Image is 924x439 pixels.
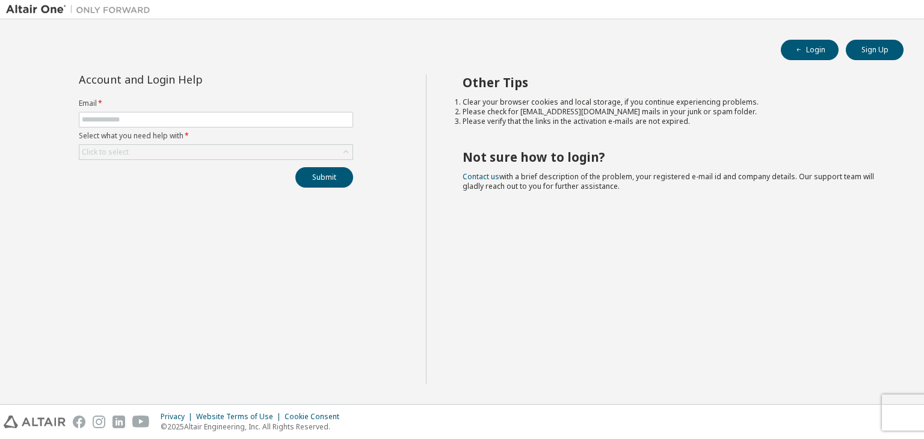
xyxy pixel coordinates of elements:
img: instagram.svg [93,416,105,428]
div: Click to select [79,145,353,159]
div: Account and Login Help [79,75,298,84]
div: Click to select [82,147,129,157]
img: linkedin.svg [112,416,125,428]
label: Email [79,99,353,108]
li: Please verify that the links in the activation e-mails are not expired. [463,117,882,126]
div: Website Terms of Use [196,412,285,422]
a: Contact us [463,171,499,182]
img: altair_logo.svg [4,416,66,428]
div: Cookie Consent [285,412,346,422]
li: Clear your browser cookies and local storage, if you continue experiencing problems. [463,97,882,107]
h2: Other Tips [463,75,882,90]
img: youtube.svg [132,416,150,428]
div: Privacy [161,412,196,422]
span: with a brief description of the problem, your registered e-mail id and company details. Our suppo... [463,171,874,191]
li: Please check for [EMAIL_ADDRESS][DOMAIN_NAME] mails in your junk or spam folder. [463,107,882,117]
button: Login [781,40,839,60]
label: Select what you need help with [79,131,353,141]
button: Submit [295,167,353,188]
h2: Not sure how to login? [463,149,882,165]
p: © 2025 Altair Engineering, Inc. All Rights Reserved. [161,422,346,432]
button: Sign Up [846,40,904,60]
img: facebook.svg [73,416,85,428]
img: Altair One [6,4,156,16]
